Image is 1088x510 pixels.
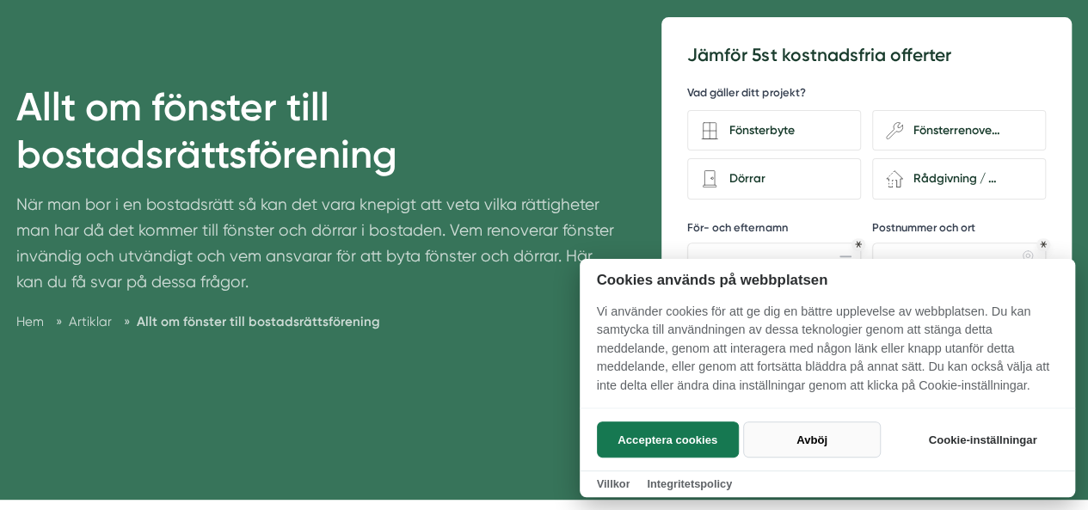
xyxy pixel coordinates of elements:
[580,303,1075,408] p: Vi använder cookies för att ge dig en bättre upplevelse av webbplatsen. Du kan samtycka till anvä...
[597,421,739,458] button: Acceptera cookies
[597,477,630,490] a: Villkor
[743,421,880,458] button: Avböj
[580,272,1075,288] h2: Cookies används på webbplatsen
[907,421,1058,458] button: Cookie-inställningar
[647,477,732,490] a: Integritetspolicy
